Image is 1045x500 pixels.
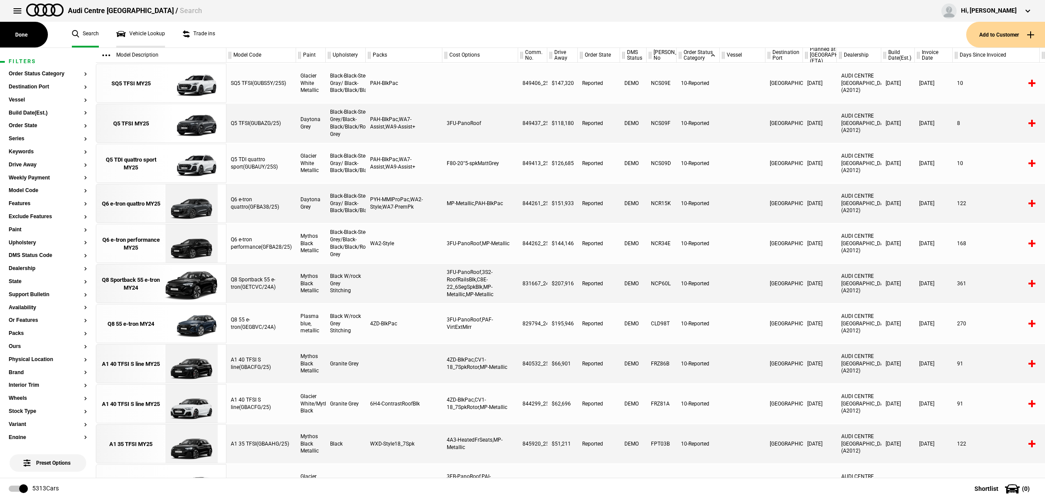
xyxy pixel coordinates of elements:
div: A1 40 TFSI S line(GBACFG/25) [226,384,296,423]
section: Packs [9,331,87,344]
div: SQ2 2.0 TFSI quattro MY24 [101,476,161,492]
div: Granite Grey [326,384,366,423]
section: Vessel [9,97,87,110]
button: State [9,279,87,285]
div: 10-Reported [677,424,720,463]
div: DEMO [620,384,647,423]
button: Stock Type [9,409,87,415]
button: Upholstery [9,240,87,246]
a: SQ5 TFSI MY25 [101,64,161,103]
div: [DATE] [915,304,953,343]
div: Order State [578,48,620,63]
button: Features [9,201,87,207]
div: AUDI CENTRE [GEOGRAPHIC_DATA] (A2012) [837,64,881,103]
section: Availability [9,305,87,318]
div: 4ZD-BlkPac [366,304,442,343]
div: 849437_25 [518,104,547,143]
div: 10 [953,144,1040,183]
div: 6H4-ContrastRoofBlk [366,384,442,423]
div: $195,946 [547,304,578,343]
div: Model Description [96,48,226,63]
div: DEMO [620,104,647,143]
div: PAH-BlkPac,WA7-Assist,WA9-Assist+ [366,104,442,143]
button: Paint [9,227,87,233]
section: Variant [9,422,87,435]
div: [PERSON_NAME] No [647,48,676,63]
div: [DATE] [881,184,915,223]
div: Black-Black-Steel Gray/ Black-Black/Black/Black [326,144,366,183]
div: Q5 TDI quattro sport MY25 [101,156,161,172]
section: Keywords [9,149,87,162]
div: F80-20"5-spkMattGrey [442,144,518,183]
a: Search [72,22,99,47]
div: 10-Reported [677,384,720,423]
div: WXD-Style18_7Spk [366,424,442,463]
div: Black-Black-Steel Grey/Black-Black/Black/Rock Grey [326,224,366,263]
div: Black W/rock Grey Stitching [326,304,366,343]
div: $66,901 [547,344,578,383]
section: Destination Port [9,84,87,97]
div: Cost Options [442,48,518,63]
div: Reported [578,304,620,343]
div: Reported [578,264,620,303]
div: FRZ81A [647,384,677,423]
button: Dealership [9,266,87,272]
img: Audi_GBACFG_25_ZV_2Y0E_4ZD_6H4_CV1_6FB_(Nadin:_4ZD_6FB_6H4_C43_CV1)_ext.png [161,385,222,424]
div: $118,180 [547,104,578,143]
div: 840532_25 [518,344,547,383]
div: Q5 TDI quattro sport(GUBAUY/25S) [226,144,296,183]
span: ( 0 ) [1022,486,1030,492]
div: Reported [578,184,620,223]
div: [DATE] [803,304,837,343]
div: Plasma blue, metallic [296,304,326,343]
div: [GEOGRAPHIC_DATA] [765,304,803,343]
div: FPT03B [647,424,677,463]
div: 10-Reported [677,144,720,183]
button: Exclude Features [9,214,87,220]
div: 4A3-HeatedFrSeats,MP-Metallic [442,424,518,463]
div: Hi, [PERSON_NAME] [961,7,1017,15]
div: Mythos Black Metallic [296,264,326,303]
a: A1 40 TFSI S line MY25 [101,345,161,384]
section: Paint [9,227,87,240]
div: Black [326,424,366,463]
div: AUDI CENTRE [GEOGRAPHIC_DATA] (A2012) [837,384,881,423]
button: Ours [9,344,87,350]
div: Reported [578,424,620,463]
div: AUDI CENTRE [GEOGRAPHIC_DATA] (A2012) [837,424,881,463]
img: Audi_GETCVC_24A_MP_0E0E_C8E_MP_WQS-1_2MB_3FU_3S2_(Nadin:_1XP_2MB_3FU_3S2_4ZD_6FJ_C30_C8E_N5K_WQS_... [161,264,222,304]
div: A1 40 TFSI S line MY25 [102,360,160,368]
div: 10-Reported [677,64,720,103]
img: Audi_GUBAUY_25S_GX_2Y2Y_WA9_PAH_WA7_5MB_6FJ_WXC_PWL_PYH_F80_H65_(Nadin:_5MB_6FJ_C56_F80_H65_PAH_P... [161,144,222,183]
div: $207,916 [547,264,578,303]
div: [DATE] [915,64,953,103]
button: Drive Away [9,162,87,168]
section: Exclude Features [9,214,87,227]
div: A1 35 TFSI(GBAAHG/25) [226,424,296,463]
button: Keywords [9,149,87,155]
div: [GEOGRAPHIC_DATA] [765,344,803,383]
div: Packs [366,48,442,63]
div: 3FU-PanoRoof,3S2-RoofRailsBlk,C8E-22_6SegSpkBlk,MP-Metallic,MP-Metallic [442,264,518,303]
div: NCS09E [647,64,677,103]
div: Reported [578,104,620,143]
div: Q8 55 e-tron(GEGBVC/24A) [226,304,296,343]
div: [GEOGRAPHIC_DATA] [765,144,803,183]
div: AUDI CENTRE [GEOGRAPHIC_DATA] (A2012) [837,304,881,343]
img: Audi_GFBA38_25_GX_6Y6Y_WA7_WA2_PAH_PYH_V39_QE2_VW5_(Nadin:_C03_PAH_PYH_QE2_SN8_V39_VW5_WA2_WA7)_e... [161,184,222,223]
button: Interior Trim [9,382,87,389]
section: Or Features [9,318,87,331]
div: 270 [953,304,1040,343]
div: 3FU-PanoRoof,PAF-VirtExtMirr [442,304,518,343]
div: Q6 e-tron performance MY25 [101,236,161,252]
div: [GEOGRAPHIC_DATA] [765,264,803,303]
div: 8 [953,104,1040,143]
div: [DATE] [881,104,915,143]
div: AUDI CENTRE [GEOGRAPHIC_DATA] (A2012) [837,144,881,183]
div: [DATE] [915,344,953,383]
span: Shortlist [974,486,998,492]
button: Variant [9,422,87,428]
div: DMS Status [620,48,646,63]
section: Build Date(Est.) [9,110,87,123]
div: Glacier White Metallic [296,144,326,183]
